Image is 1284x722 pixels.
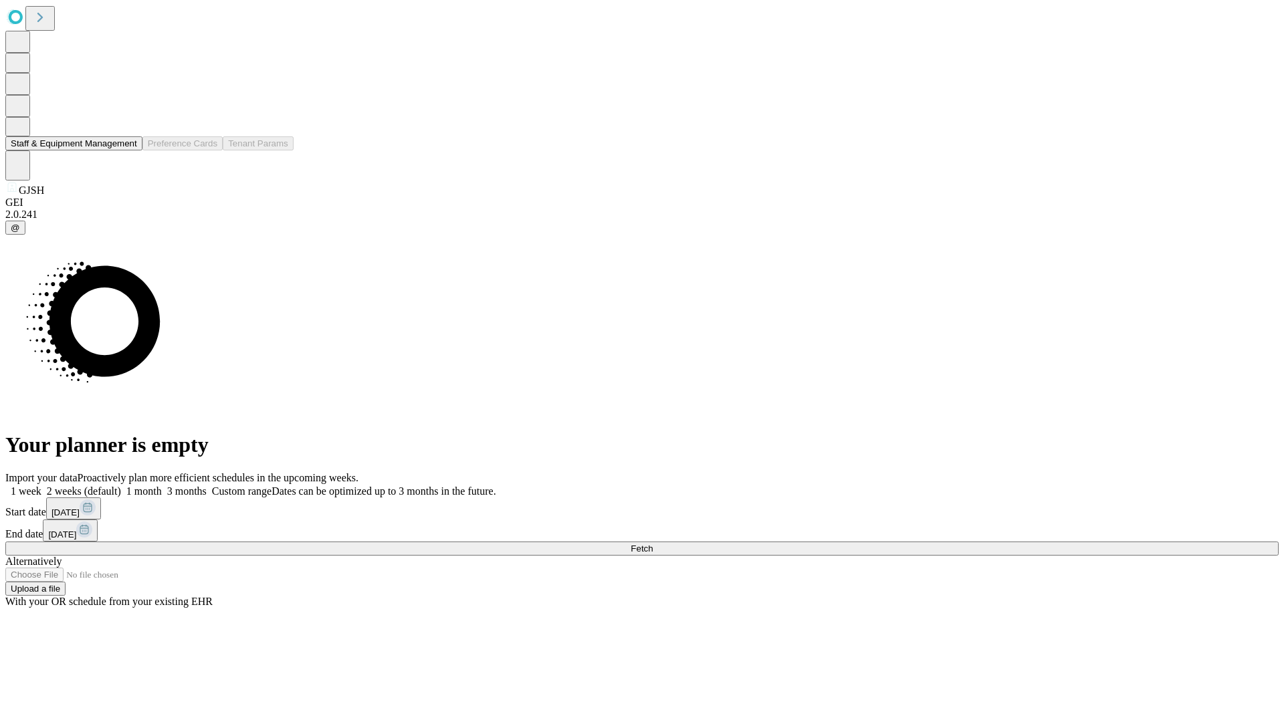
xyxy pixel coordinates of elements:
button: Fetch [5,541,1279,556]
button: [DATE] [43,519,98,541]
button: @ [5,221,25,235]
button: [DATE] [46,497,101,519]
span: With your OR schedule from your existing EHR [5,596,213,607]
span: 1 week [11,485,41,497]
span: 2 weeks (default) [47,485,121,497]
span: Proactively plan more efficient schedules in the upcoming weeks. [78,472,358,483]
div: Start date [5,497,1279,519]
button: Tenant Params [223,136,294,150]
div: 2.0.241 [5,209,1279,221]
span: [DATE] [48,529,76,539]
span: Fetch [631,544,653,554]
span: Alternatively [5,556,62,567]
span: 1 month [126,485,162,497]
span: Dates can be optimized up to 3 months in the future. [272,485,496,497]
span: Custom range [212,485,272,497]
span: 3 months [167,485,207,497]
h1: Your planner is empty [5,433,1279,457]
span: GJSH [19,185,44,196]
button: Staff & Equipment Management [5,136,142,150]
div: End date [5,519,1279,541]
span: [DATE] [51,507,80,517]
button: Upload a file [5,582,66,596]
span: @ [11,223,20,233]
button: Preference Cards [142,136,223,150]
span: Import your data [5,472,78,483]
div: GEI [5,197,1279,209]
